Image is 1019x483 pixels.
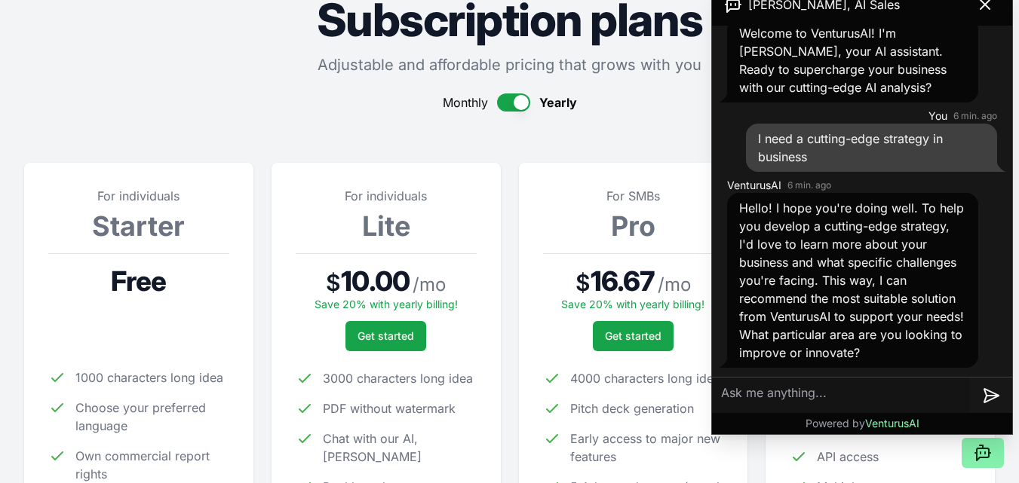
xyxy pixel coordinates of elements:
time: 6 min. ago [953,110,997,122]
p: For individuals [48,187,229,205]
button: Get started [345,321,426,351]
span: You [928,109,947,124]
span: $ [326,269,341,296]
p: Adjustable and affordable pricing that grows with you [24,54,995,75]
time: 6 min. ago [787,179,831,191]
span: / mo [658,273,691,297]
span: 16.67 [591,266,655,296]
span: VenturusAI [865,417,919,430]
span: VenturusAI [727,178,781,193]
span: Save 20% with yearly billing! [561,298,704,310]
span: Chat with our AI, [PERSON_NAME] [323,430,477,466]
span: I need a cutting-edge strategy in business [758,131,943,164]
h3: Starter [48,211,229,241]
h3: Lite [296,211,477,241]
span: 3000 characters long idea [323,369,473,387]
span: Pitch deck generation [570,399,694,417]
span: PDF without watermark [323,399,456,417]
span: Free [111,266,166,296]
span: 10.00 [341,266,410,296]
span: Early access to major new features [570,430,724,466]
span: Monthly [443,93,488,112]
span: Get started [358,329,414,344]
span: Get started [605,329,661,344]
span: Choose your preferred language [75,399,229,435]
span: API access [817,448,879,466]
h3: Pro [543,211,724,241]
span: / mo [413,273,446,297]
span: 1000 characters long idea [75,368,223,387]
span: Hello! I hope you're doing well. To help you develop a cutting-edge strategy, I'd love to learn m... [739,200,964,360]
span: Yearly [539,93,577,112]
p: For individuals [296,187,477,205]
span: Own commercial report rights [75,447,229,483]
span: Save 20% with yearly billing! [315,298,458,310]
p: Powered by [806,416,919,431]
p: For SMBs [543,187,724,205]
span: $ [575,269,591,296]
span: 4000 characters long idea [570,369,720,387]
button: Get started [593,321,674,351]
span: Welcome to VenturusAI! I'm [PERSON_NAME], your AI assistant. Ready to supercharge your business w... [739,26,947,95]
